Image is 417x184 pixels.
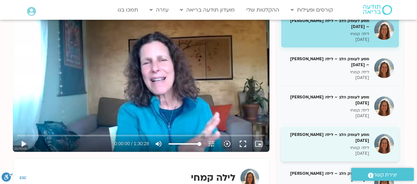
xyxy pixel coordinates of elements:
p: לילה קמחי [286,31,369,37]
a: קורסים ופעילות [287,4,336,16]
a: תמכו בנו [114,4,141,16]
img: מסע לעומק הלב – לילה קמחי 9/3/25 [374,134,394,154]
img: מסע לעומק הלב – לילה קמחי – 9/2/25 [374,20,394,40]
p: [DATE] [286,151,369,156]
h5: מסע לעומק הלב – לילה [PERSON_NAME] [DATE] [286,132,369,144]
img: תודעה בריאה [363,5,392,15]
h5: מסע לעומק הלב – לילה [PERSON_NAME] – [DATE] [286,18,369,30]
a: ההקלטות שלי [243,4,283,16]
p: [DATE] [286,75,369,81]
h5: מסע לעומק הלב – לילה [PERSON_NAME] – [DATE] [286,171,369,182]
a: יצירת קשר [351,168,414,181]
strong: לילה קמחי [191,171,235,184]
span: יצירת קשר [373,171,397,179]
p: [DATE] [286,37,369,42]
h5: מסע לעומק הלב – לילה [PERSON_NAME] [DATE] [286,94,369,106]
img: מסע לעומק הלב – לילה קמחי 2/3/25 [374,96,394,116]
p: לילה קמחי [286,108,369,113]
p: [DATE] [286,113,369,119]
h5: מסע לעומק הלב – לילה [PERSON_NAME] – [DATE] [286,56,369,68]
a: עזרה [146,4,172,16]
a: מועדון תודעה בריאה [177,4,238,16]
p: לילה קמחי [286,69,369,75]
img: מסע לעומק הלב – לילה קמחי – 16/2/25 [374,58,394,78]
p: לילה קמחי [286,145,369,151]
